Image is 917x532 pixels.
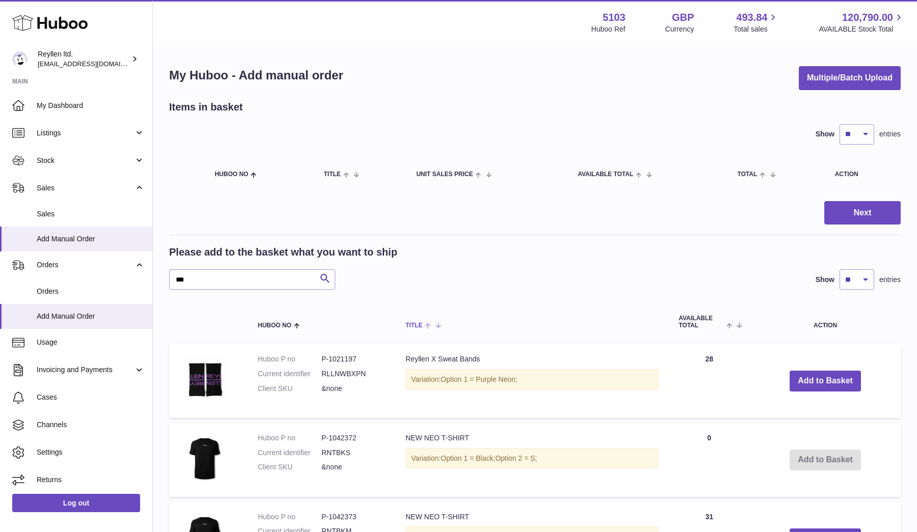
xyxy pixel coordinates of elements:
[441,375,518,383] span: Option 1 = Purple Neon;
[37,338,145,347] span: Usage
[258,462,321,472] dt: Client SKU
[37,156,134,165] span: Stock
[816,275,834,285] label: Show
[169,100,243,114] h2: Items in basket
[37,234,145,244] span: Add Manual Order
[321,384,385,394] dd: &none
[38,49,129,69] div: Reyllen ltd.
[406,369,658,390] div: Variation:
[179,354,230,405] img: Reyllen X Sweat Bands
[258,512,321,522] dt: Huboo P no
[734,11,779,34] a: 493.84 Total sales
[416,171,473,178] span: Unit Sales Price
[258,369,321,379] dt: Current identifier
[737,171,757,178] span: Total
[37,312,145,321] span: Add Manual Order
[179,433,230,484] img: NEW NEO T-SHIRT
[258,433,321,443] dt: Huboo P no
[37,183,134,193] span: Sales
[12,494,140,512] a: Log out
[668,344,750,418] td: 28
[321,512,385,522] dd: P-1042373
[842,11,893,24] span: 120,790.00
[879,129,901,139] span: entries
[321,433,385,443] dd: P-1042372
[819,11,905,34] a: 120,790.00 AVAILABLE Stock Total
[37,475,145,485] span: Returns
[321,369,385,379] dd: RLLNWBXPN
[12,51,28,67] img: reyllen@reyllen.com
[37,447,145,457] span: Settings
[37,209,145,219] span: Sales
[258,384,321,394] dt: Client SKU
[37,128,134,138] span: Listings
[169,245,397,259] h2: Please add to the basket what you want to ship
[736,11,767,24] span: 493.84
[495,454,537,462] span: Option 2 = S;
[441,454,495,462] span: Option 1 = Black;
[879,275,901,285] span: entries
[672,11,694,24] strong: GBP
[37,101,145,110] span: My Dashboard
[799,66,901,90] button: Multiple/Batch Upload
[395,344,668,418] td: Reyllen X Sweat Bands
[668,423,750,497] td: 0
[395,423,668,497] td: NEW NEO T-SHIRT
[591,24,626,34] div: Huboo Ref
[824,201,901,225] button: Next
[169,67,343,83] h1: My Huboo - Add manual order
[37,287,145,296] span: Orders
[734,24,779,34] span: Total sales
[321,462,385,472] dd: &none
[665,24,694,34] div: Currency
[790,371,861,391] button: Add to Basket
[258,354,321,364] dt: Huboo P no
[603,11,626,24] strong: 5103
[321,448,385,458] dd: RNTBKS
[406,448,658,469] div: Variation:
[37,420,145,430] span: Channels
[37,365,134,375] span: Invoicing and Payments
[321,354,385,364] dd: P-1021197
[578,171,633,178] span: AVAILABLE Total
[258,322,291,329] span: Huboo no
[819,24,905,34] span: AVAILABLE Stock Total
[679,315,724,328] span: AVAILABLE Total
[750,305,901,339] th: Action
[816,129,834,139] label: Show
[37,260,134,270] span: Orders
[323,171,340,178] span: Title
[38,60,150,68] span: [EMAIL_ADDRESS][DOMAIN_NAME]
[214,171,248,178] span: Huboo no
[835,171,891,178] div: Action
[37,393,145,402] span: Cases
[258,448,321,458] dt: Current identifier
[406,322,422,329] span: Title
